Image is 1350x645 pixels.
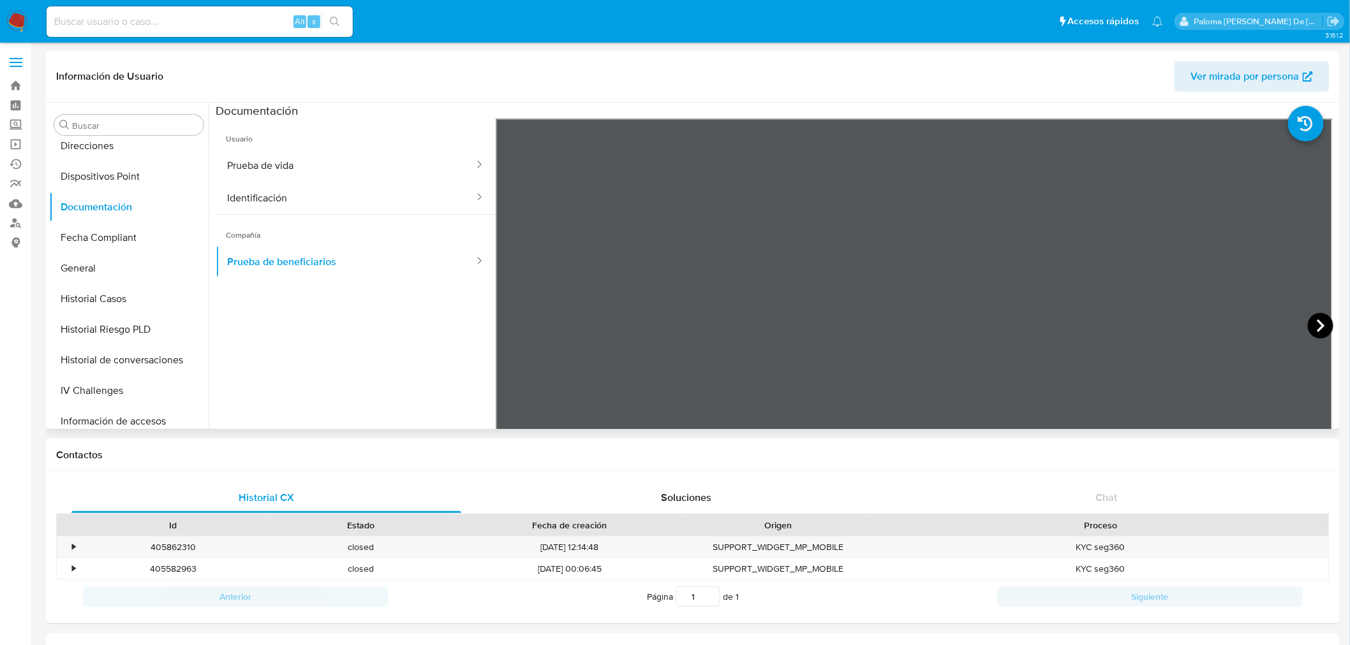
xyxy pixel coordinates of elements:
input: Buscar usuario o caso... [47,13,353,30]
span: Alt [295,15,305,27]
button: Historial Riesgo PLD [49,314,209,345]
input: Buscar [72,120,198,131]
span: Chat [1096,490,1118,505]
div: 405582963 [79,558,267,579]
button: search-icon [322,13,348,31]
p: paloma.falcondesoto@mercadolibre.cl [1194,15,1323,27]
div: Fecha de creación [463,519,676,532]
span: Página de [647,586,739,607]
div: closed [267,558,454,579]
span: 1 [736,590,739,603]
div: SUPPORT_WIDGET_MP_MOBILE [685,558,872,579]
button: IV Challenges [49,375,209,406]
div: • [72,563,75,575]
div: KYC seg360 [872,558,1329,579]
div: Estado [276,519,445,532]
div: Origen [694,519,863,532]
div: closed [267,537,454,558]
span: Soluciones [662,490,712,505]
span: Ver mirada por persona [1191,61,1300,92]
button: Siguiente [998,586,1303,607]
h1: Información de Usuario [56,70,163,83]
div: Id [88,519,258,532]
button: General [49,253,209,284]
span: s [312,15,316,27]
div: KYC seg360 [872,537,1329,558]
span: Accesos rápidos [1068,15,1139,28]
div: SUPPORT_WIDGET_MP_MOBILE [685,537,872,558]
button: Buscar [59,120,70,130]
button: Fecha Compliant [49,222,209,253]
button: Historial Casos [49,284,209,314]
div: [DATE] 00:06:45 [454,558,685,579]
button: Documentación [49,192,209,222]
h1: Contactos [56,449,1330,461]
button: Direcciones [49,131,209,161]
div: Proceso [881,519,1320,532]
button: Información de accesos [49,406,209,437]
a: Notificaciones [1152,16,1163,27]
div: 405862310 [79,537,267,558]
a: Salir [1327,15,1340,28]
button: Anterior [83,586,388,607]
div: • [72,541,75,553]
div: [DATE] 12:14:48 [454,537,685,558]
button: Historial de conversaciones [49,345,209,375]
button: Ver mirada por persona [1175,61,1330,92]
button: Dispositivos Point [49,161,209,192]
span: Historial CX [239,490,294,505]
